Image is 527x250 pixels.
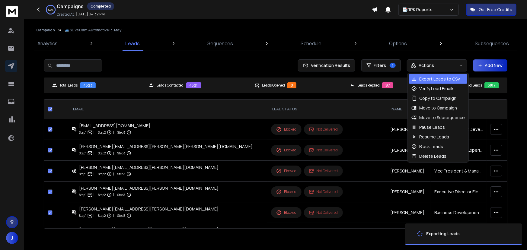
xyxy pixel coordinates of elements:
[374,62,386,68] span: Filters
[79,185,219,191] div: [PERSON_NAME][EMAIL_ADDRESS][PERSON_NAME][DOMAIN_NAME]
[79,123,150,129] div: [EMAIL_ADDRESS][DOMAIN_NAME]
[68,100,267,119] th: EMAIL
[419,86,455,92] p: Verify Lead Emails
[276,189,296,195] div: Blocked
[65,28,121,33] p: 🚙 SDVs Cam Automotive 13-May
[79,206,219,212] div: [PERSON_NAME][EMAIL_ADDRESS][PERSON_NAME][DOMAIN_NAME]
[387,140,431,161] td: [PERSON_NAME]
[113,192,114,198] p: |
[387,119,431,140] td: [PERSON_NAME]
[48,8,53,11] p: 100 %
[94,192,94,198] p: |
[36,28,55,33] button: Campaign
[276,127,296,132] div: Blocked
[276,147,296,153] div: Blocked
[113,171,114,177] p: |
[79,227,219,233] div: [PERSON_NAME][EMAIL_ADDRESS][PERSON_NAME][DOMAIN_NAME]
[419,76,460,82] p: Export Leads to CSV
[122,36,143,51] a: Leads
[387,161,431,182] td: [PERSON_NAME]
[479,7,512,13] p: Get Free Credits
[117,192,125,198] p: Step 3
[98,129,106,135] p: Step 2
[98,192,106,198] p: Step 2
[87,2,114,10] div: Completed
[79,129,86,135] p: Step 1
[80,82,96,88] div: 4523
[387,223,431,244] td: [PERSON_NAME]
[117,150,125,156] p: Step 3
[113,150,114,156] p: |
[117,171,125,177] p: Step 3
[387,182,431,202] td: [PERSON_NAME]
[157,83,184,88] p: Leads Contacted
[276,210,296,215] div: Blocked
[309,148,338,153] div: Not Delivered
[57,12,75,17] p: Created At:
[402,7,435,13] p: 📑RPK Reports
[79,213,86,219] p: Step 1
[6,232,18,244] button: J
[94,171,94,177] p: |
[297,36,325,51] a: Schedule
[186,82,201,88] div: 4521
[267,100,387,119] th: LEAD STATUS
[262,83,285,88] p: Leads Opened
[419,134,449,140] p: Resume Leads
[426,231,460,237] div: Exporting Leads
[431,202,487,223] td: Business Development Director
[473,59,507,71] button: Add New
[301,40,322,47] p: Schedule
[34,36,61,51] a: Analytics
[298,59,355,71] button: Verification Results
[361,59,401,71] button: Filters1
[309,189,338,194] div: Not Delivered
[79,171,86,177] p: Step 1
[79,192,86,198] p: Step 1
[419,153,446,159] p: Delete Leads
[419,95,456,101] p: Copy to Campaign
[387,100,431,119] th: NAME
[204,36,237,51] a: Sequences
[113,129,114,135] p: |
[390,63,396,68] span: 1
[76,12,105,17] p: [DATE] 04:32 PM
[387,202,431,223] td: [PERSON_NAME]
[382,82,393,88] div: 97
[94,213,94,219] p: |
[386,36,411,51] a: Options
[98,171,106,177] p: Step 2
[357,83,380,88] p: Leads Replied
[308,62,350,68] span: Verification Results
[79,150,86,156] p: Step 1
[419,124,445,130] p: Pause Leads
[79,164,219,170] div: [PERSON_NAME][EMAIL_ADDRESS][PERSON_NAME][DOMAIN_NAME]
[471,36,513,51] a: Subsequences
[125,40,140,47] p: Leads
[98,150,106,156] p: Step 2
[466,4,516,16] button: Get Free Credits
[389,40,407,47] p: Options
[207,40,233,47] p: Sequences
[309,127,338,132] div: Not Delivered
[419,115,465,121] p: Move to Subsequence
[309,169,338,173] div: Not Delivered
[113,213,114,219] p: |
[94,150,94,156] p: |
[419,62,434,68] p: Actions
[59,83,78,88] p: Total Leads
[276,168,296,174] div: Blocked
[117,129,125,135] p: Step 3
[475,40,509,47] p: Subsequences
[37,40,58,47] p: Analytics
[431,182,487,202] td: Executive Director Electronic Research Lab�
[484,82,499,88] div: 3817
[117,213,125,219] p: Step 3
[309,210,338,215] div: Not Delivered
[431,161,487,182] td: Vice President & Managing�Director
[57,3,84,10] h1: Campaigns
[79,144,253,150] div: [PERSON_NAME][EMAIL_ADDRESS][PERSON_NAME][PERSON_NAME][DOMAIN_NAME]
[94,129,94,135] p: |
